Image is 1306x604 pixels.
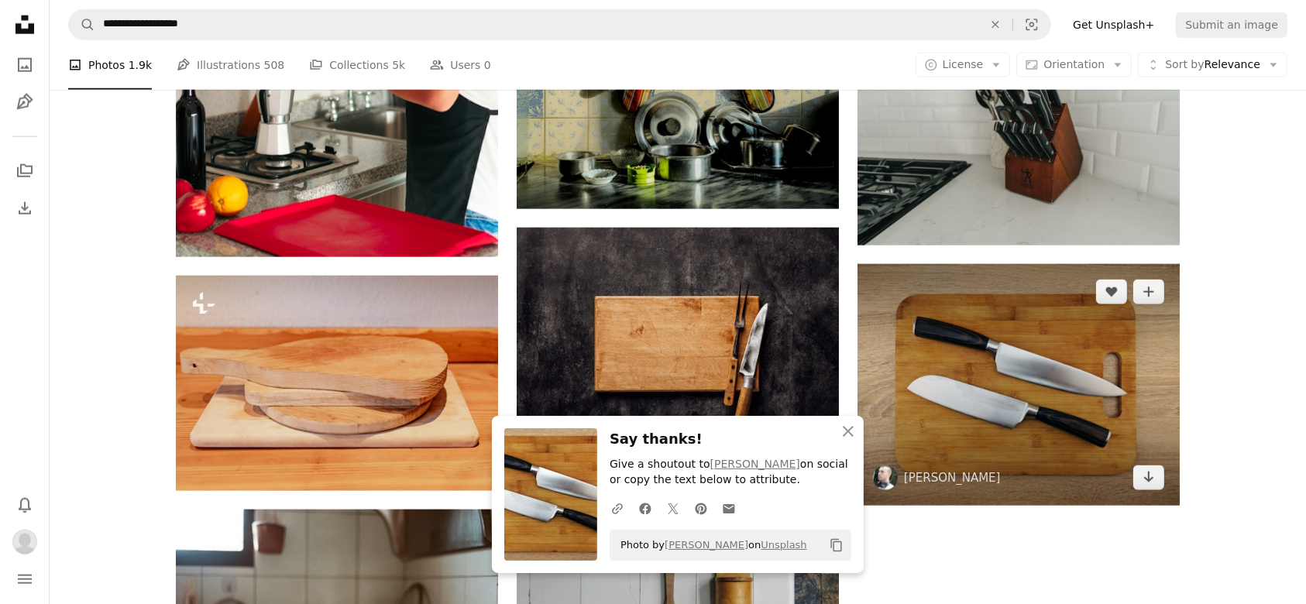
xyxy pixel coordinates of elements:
a: a box of knives [857,131,1180,145]
span: 508 [264,57,285,74]
button: Visual search [1013,10,1050,39]
a: a couple of wooden cutting boards sitting on top of a wooden table [176,376,498,390]
a: Illustrations 508 [177,40,284,90]
span: Relevance [1165,57,1260,73]
a: Unsplash [761,539,806,551]
span: 5k [392,57,405,74]
a: Users 0 [430,40,491,90]
button: License [916,53,1011,77]
a: [PERSON_NAME] [904,470,1001,486]
img: a box of knives [857,31,1180,245]
a: Collections 5k [309,40,405,90]
a: Download [1133,465,1164,490]
h3: Say thanks! [610,428,851,451]
span: Photo by on [613,533,807,558]
button: Clear [978,10,1012,39]
a: a wooden cutting board with a knife and fork [517,330,839,344]
img: Avatar of user gloria [12,530,37,554]
button: Sort byRelevance [1138,53,1287,77]
a: Collections [9,156,40,187]
a: Download History [9,193,40,224]
span: Orientation [1043,58,1105,70]
a: a wooden spoon and a wooden spoon rest on a wall [517,565,839,578]
a: Home — Unsplash [9,9,40,43]
a: [PERSON_NAME] [710,458,800,470]
button: Submit an image [1176,12,1287,37]
a: a couple of knives sitting on top of a cutting board [857,378,1180,392]
button: Add to Collection [1133,280,1164,304]
button: Orientation [1016,53,1132,77]
a: Share on Pinterest [687,492,715,523]
button: Menu [9,564,40,595]
a: Illustrations [9,87,40,118]
form: Find visuals sitewide [68,9,1051,40]
a: Share on Twitter [659,492,687,523]
a: Share over email [715,492,743,523]
span: License [943,58,984,70]
button: Search Unsplash [69,10,95,39]
p: Give a shoutout to on social or copy the text below to attribute. [610,457,851,488]
button: Like [1096,280,1127,304]
a: Share on Facebook [631,492,659,523]
a: Photos [9,50,40,81]
span: 0 [484,57,491,74]
img: Go to Andrey Matveev's profile [873,465,898,490]
button: Copy to clipboard [823,532,850,558]
a: Get Unsplash+ [1064,12,1163,37]
a: Kitchen pots and pans with oven mitts. [517,80,839,94]
a: [PERSON_NAME] [665,539,748,551]
button: Notifications [9,489,40,520]
span: Sort by [1165,58,1204,70]
img: a couple of wooden cutting boards sitting on top of a wooden table [176,276,498,490]
button: Profile [9,527,40,558]
img: a couple of knives sitting on top of a cutting board [857,264,1180,506]
img: a wooden cutting board with a knife and fork [517,228,839,446]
